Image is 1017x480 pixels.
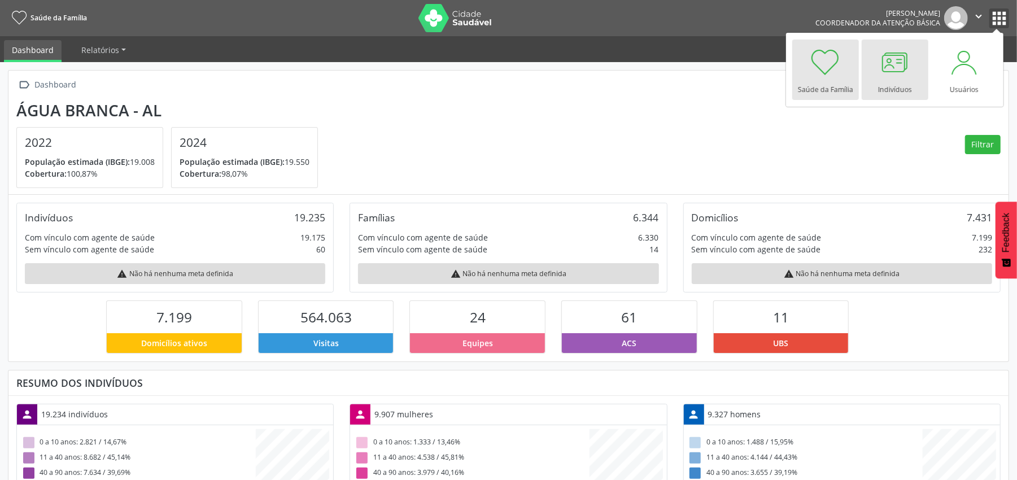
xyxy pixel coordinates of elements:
a: Dashboard [4,40,62,62]
i: person [688,408,700,421]
div: [PERSON_NAME] [815,8,940,18]
div: 11 a 40 anos: 8.682 / 45,14% [21,451,256,466]
p: 19.008 [25,156,155,168]
div: Sem vínculo com agente de saúde [692,243,821,255]
p: 19.550 [180,156,309,168]
div: Com vínculo com agente de saúde [358,232,488,243]
div: Sem vínculo com agente de saúde [25,243,154,255]
div: Água Branca - AL [16,101,326,120]
a: Saúde da Família [8,8,87,27]
span: Relatórios [81,45,119,55]
div: Não há nenhuma meta definida [358,263,658,284]
span: 7.199 [156,308,192,326]
div: 11 a 40 anos: 4.144 / 44,43% [688,451,923,466]
div: 60 [316,243,325,255]
span: Saúde da Família [30,13,87,23]
span: 24 [470,308,486,326]
span: Equipes [462,337,493,349]
span: População estimada (IBGE): [25,156,130,167]
div: Não há nenhuma meta definida [692,263,992,284]
div: 7.199 [972,232,992,243]
img: img [944,6,968,30]
i: person [354,408,366,421]
div: 0 a 10 anos: 1.333 / 13,46% [354,435,589,451]
i: warning [451,269,461,279]
span: UBS [774,337,789,349]
span: Cobertura: [25,168,67,179]
div: Resumo dos indivíduos [16,377,1001,389]
div: 14 [650,243,659,255]
button: Feedback - Mostrar pesquisa [996,202,1017,278]
div: Dashboard [33,77,78,93]
div: 6.330 [639,232,659,243]
span: 564.063 [300,308,352,326]
span: Cobertura: [180,168,221,179]
p: 100,87% [25,168,155,180]
div: 6.344 [634,211,659,224]
a:  Dashboard [16,77,78,93]
i: warning [784,269,794,279]
div: 0 a 10 anos: 2.821 / 14,67% [21,435,256,451]
span: ACS [622,337,636,349]
span: Feedback [1001,213,1011,252]
div: 7.431 [967,211,992,224]
div: 9.327 homens [704,404,765,424]
i: person [21,408,33,421]
div: Com vínculo com agente de saúde [25,232,155,243]
a: Usuários [931,40,998,100]
a: Indivíduos [862,40,928,100]
a: Relatórios [73,40,134,60]
i:  [16,77,33,93]
div: Domicílios [692,211,739,224]
div: 19.234 indivíduos [37,404,112,424]
button:  [968,6,989,30]
button: apps [989,8,1009,28]
span: 11 [773,308,789,326]
span: Domicílios ativos [141,337,207,349]
div: 19.235 [294,211,325,224]
span: População estimada (IBGE): [180,156,285,167]
span: 61 [621,308,637,326]
span: Coordenador da Atenção Básica [815,18,940,28]
div: Sem vínculo com agente de saúde [358,243,487,255]
div: 11 a 40 anos: 4.538 / 45,81% [354,451,589,466]
i: warning [117,269,127,279]
h4: 2022 [25,136,155,150]
div: 0 a 10 anos: 1.488 / 15,95% [688,435,923,451]
span: Visitas [313,337,339,349]
button: Filtrar [965,135,1001,154]
h4: 2024 [180,136,309,150]
div: 19.175 [300,232,325,243]
a: Saúde da Família [792,40,859,100]
p: 98,07% [180,168,309,180]
div: Não há nenhuma meta definida [25,263,325,284]
div: Famílias [358,211,395,224]
div: 232 [979,243,992,255]
div: Indivíduos [25,211,73,224]
div: Com vínculo com agente de saúde [692,232,822,243]
div: 9.907 mulheres [370,404,437,424]
i:  [972,10,985,23]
